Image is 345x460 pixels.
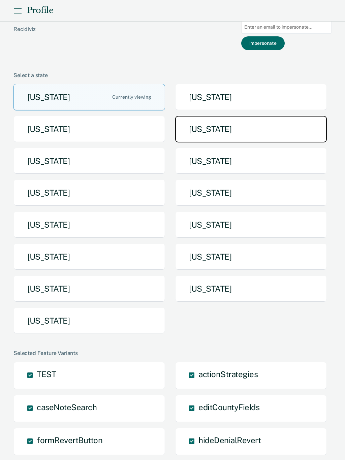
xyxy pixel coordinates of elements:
span: hideDenialRevert [198,435,261,445]
span: editCountyFields [198,402,259,412]
span: formRevertButton [37,435,102,445]
button: [US_STATE] [175,116,327,142]
div: Selected Feature Variants [13,350,332,356]
button: [US_STATE] [175,148,327,174]
div: Recidiviz [13,26,172,43]
span: TEST [37,369,56,379]
button: [US_STATE] [175,275,327,302]
button: [US_STATE] [13,84,165,110]
button: [US_STATE] [13,243,165,270]
button: Impersonate [241,36,285,50]
button: [US_STATE] [175,243,327,270]
button: [US_STATE] [175,211,327,238]
button: [US_STATE] [13,116,165,142]
button: [US_STATE] [175,179,327,206]
button: [US_STATE] [13,275,165,302]
button: [US_STATE] [175,84,327,110]
input: Enter an email to impersonate... [241,21,332,34]
button: [US_STATE] [13,179,165,206]
button: [US_STATE] [13,211,165,238]
div: Select a state [13,72,332,78]
span: actionStrategies [198,369,258,379]
button: [US_STATE] [13,148,165,174]
button: [US_STATE] [13,307,165,334]
span: caseNoteSearch [37,402,97,412]
div: Profile [27,6,53,15]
